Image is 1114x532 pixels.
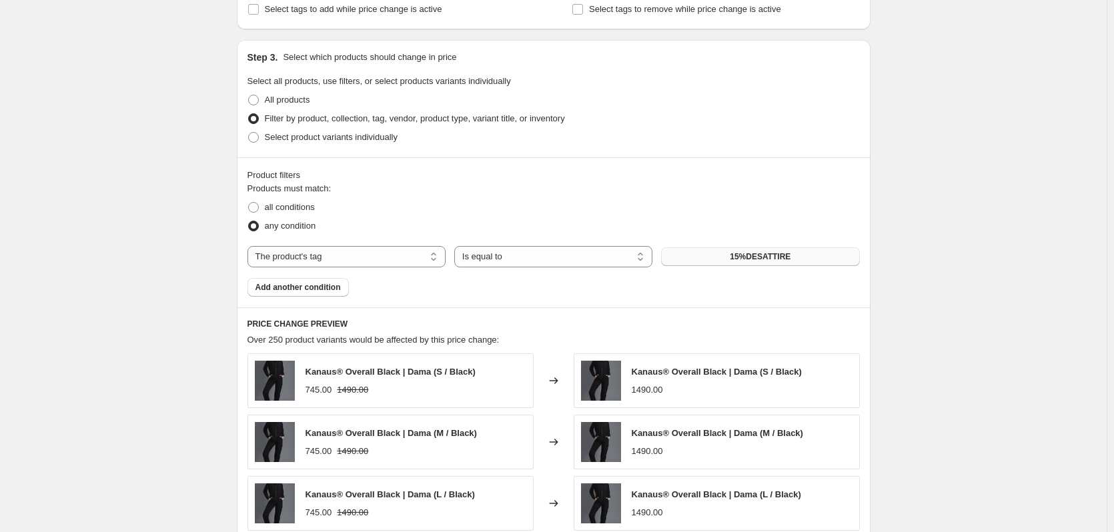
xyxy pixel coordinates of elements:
[255,483,295,523] img: kanaus-overall-dama-kanaus-overall-black-dama-28300883492922_80x.jpg
[247,335,500,345] span: Over 250 product variants would be affected by this price change:
[632,385,663,395] span: 1490.00
[661,247,859,266] button: 15%DESATTIRE
[632,367,802,377] span: Kanaus® Overall Black | Dama (S / Black)
[247,319,860,329] h6: PRICE CHANGE PREVIEW
[337,385,368,395] span: 1490.00
[306,446,332,456] span: 745.00
[306,489,475,499] span: Kanaus® Overall Black | Dama (L / Black)
[247,278,349,297] button: Add another condition
[265,95,310,105] span: All products
[265,113,565,123] span: Filter by product, collection, tag, vendor, product type, variant title, or inventory
[265,202,315,212] span: all conditions
[255,361,295,401] img: kanaus-overall-dama-kanaus-overall-black-dama-28300883492922_80x.jpg
[255,282,341,293] span: Add another condition
[283,51,456,64] p: Select which products should change in price
[581,483,621,523] img: kanaus-overall-dama-kanaus-overall-black-dama-28300883492922_80x.jpg
[730,251,790,262] span: 15%DESATTIRE
[589,4,781,14] span: Select tags to remove while price change is active
[632,446,663,456] span: 1490.00
[337,446,368,456] span: 1490.00
[255,422,295,462] img: kanaus-overall-dama-kanaus-overall-black-dama-28300883492922_80x.jpg
[632,489,801,499] span: Kanaus® Overall Black | Dama (L / Black)
[306,507,332,517] span: 745.00
[306,428,477,438] span: Kanaus® Overall Black | Dama (M / Black)
[265,132,398,142] span: Select product variants individually
[306,385,332,395] span: 745.00
[247,76,511,86] span: Select all products, use filters, or select products variants individually
[306,367,476,377] span: Kanaus® Overall Black | Dama (S / Black)
[632,507,663,517] span: 1490.00
[265,221,316,231] span: any condition
[265,4,442,14] span: Select tags to add while price change is active
[581,422,621,462] img: kanaus-overall-dama-kanaus-overall-black-dama-28300883492922_80x.jpg
[247,51,278,64] h2: Step 3.
[581,361,621,401] img: kanaus-overall-dama-kanaus-overall-black-dama-28300883492922_80x.jpg
[337,507,368,517] span: 1490.00
[632,428,803,438] span: Kanaus® Overall Black | Dama (M / Black)
[247,183,332,193] span: Products must match:
[247,169,860,182] div: Product filters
